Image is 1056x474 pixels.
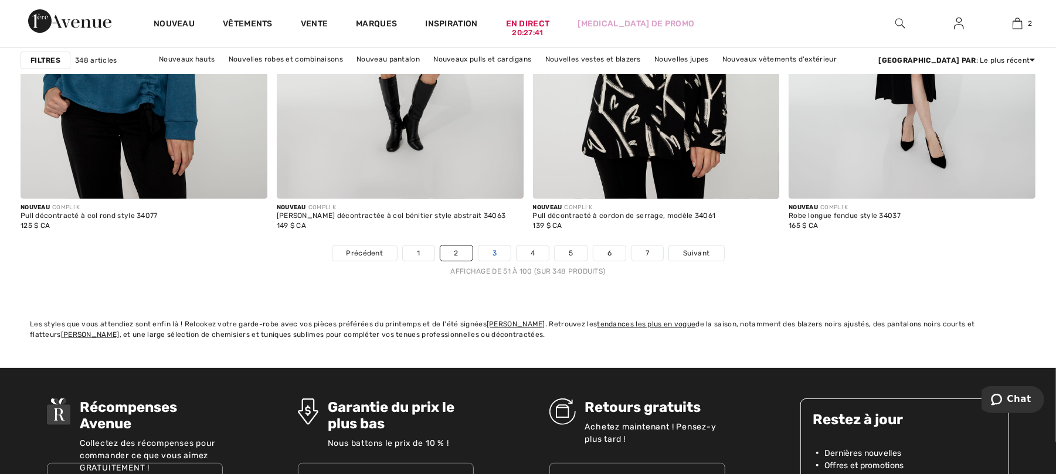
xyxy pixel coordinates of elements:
font: Nouveaux vêtements d'extérieur [722,55,837,63]
a: 4 [517,245,549,261]
nav: Navigation des pages [21,245,1035,277]
font: de la saison, notamment des blazers noirs ajustés, des pantalons noirs courts et flatteurs [30,320,975,339]
img: Garantie du prix le plus bas [298,398,318,425]
font: Offres et promotions [824,461,904,470]
a: Nouvelles robes et combinaisons [223,52,349,67]
font: Nouveaux hauts [159,55,215,63]
font: Restez à jour [813,411,903,428]
font: Vêtements [223,19,273,29]
font: , et une large sélection de chemisiers et tuniques sublimes pour compléter vos tenues professionn... [120,330,545,339]
a: [PERSON_NAME] [61,330,120,339]
font: Marques [356,19,397,29]
font: 149 $ CA [277,221,306,230]
font: 2 [454,249,459,257]
img: Mon sac [1013,16,1023,30]
font: 4 [531,249,535,257]
font: [MEDICAL_DATA] de promo [578,19,694,29]
font: Nous battons le prix de 10 % ! [328,438,449,448]
a: 2 [440,245,473,261]
font: Pull décontracté à col rond style 34077 [21,212,158,220]
font: Suivant [683,249,709,257]
font: 7 [646,249,649,257]
a: Nouveaux vêtements d'extérieur [717,52,843,67]
font: Nouvelles vestes et blazers [545,55,641,63]
font: 139 $ CA [533,221,562,230]
a: tendances les plus en vogue [597,320,695,328]
a: Nouveau pantalon [351,52,426,67]
font: 6 [607,249,612,257]
a: En direct20:27:41 [506,18,550,30]
a: 5 [555,245,587,261]
font: : Le plus récent [976,56,1030,64]
a: [MEDICAL_DATA] de promo [578,18,694,30]
font: Nouveau pantalon [356,55,420,63]
font: Robe longue fendue style 34037 [789,212,901,220]
font: Inspiration [425,19,477,29]
font: Filtres [30,56,60,64]
a: Nouvelles vestes et blazers [539,52,647,67]
font: Nouvelles jupes [654,55,709,63]
font: 165 $ CA [789,221,818,230]
a: [PERSON_NAME] [487,320,545,328]
font: 348 articles [75,56,117,64]
img: Retours gratuits [549,398,576,425]
font: 1 [417,249,420,257]
font: Nouveaux pulls et cardigans [433,55,531,63]
a: 2 [989,16,1046,30]
font: COMPLI K [52,204,80,211]
font: Nouveau [21,204,50,211]
img: 1ère Avenue [28,9,111,33]
font: . Retrouvez les [545,320,597,328]
a: 7 [631,245,663,261]
font: COMPLI K [565,204,592,211]
img: Récompenses Avenue [47,398,70,425]
a: Nouveaux hauts [153,52,220,67]
a: Vêtements [223,19,273,31]
img: Mes informations [954,16,964,30]
font: Pull décontracté à cordon de serrage, modèle 34061 [533,212,716,220]
font: Garantie du prix le plus bas [328,399,454,432]
iframe: Ouvre un widget où vous pouvez discuter avec l'un de nos agents [982,386,1044,415]
font: [PERSON_NAME] décontractée à col bénitier style abstrait 34063 [277,212,506,220]
font: Vente [301,19,328,29]
font: Nouvelles robes et combinaisons [229,55,343,63]
a: Vente [301,19,328,31]
font: Nouveau [789,204,818,211]
a: 3 [478,245,511,261]
font: Dernières nouvelles [824,448,902,458]
a: Précédent [332,245,398,261]
font: COMPLI K [308,204,336,211]
font: Retours gratuits [585,399,701,415]
a: Nouveau [154,19,195,31]
img: rechercher sur le site [895,16,905,30]
a: 1 [403,245,434,261]
font: Nouveau [533,204,562,211]
font: Récompenses Avenue [80,399,177,432]
a: Suivant [669,245,724,261]
a: 6 [593,245,626,261]
font: Affichage de 51 à 100 (sur 348 produits) [451,267,606,275]
font: [GEOGRAPHIC_DATA] par [879,56,976,64]
font: 5 [569,249,573,257]
a: Se connecter [945,16,973,31]
a: Marques [356,19,397,31]
div: 20:27:41 [512,28,543,39]
font: Achetez maintenant ! Pensez-y plus tard ! [585,422,717,444]
font: Nouveau [154,19,195,29]
font: 2 [1028,19,1033,28]
font: COMPLI K [820,204,848,211]
a: Nouvelles jupes [648,52,715,67]
font: Collectez des récompenses pour commander ce que vous aimez GRATUITEMENT ! [80,438,215,473]
a: Nouveaux pulls et cardigans [427,52,537,67]
font: En direct [506,19,550,29]
font: Les styles que vous attendiez sont enfin là ! Relookez votre garde-robe avec vos pièces préférées... [30,320,487,328]
font: 125 $ CA [21,221,50,230]
font: 3 [493,249,497,257]
font: Précédent [347,249,383,257]
font: Nouveau [277,204,306,211]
